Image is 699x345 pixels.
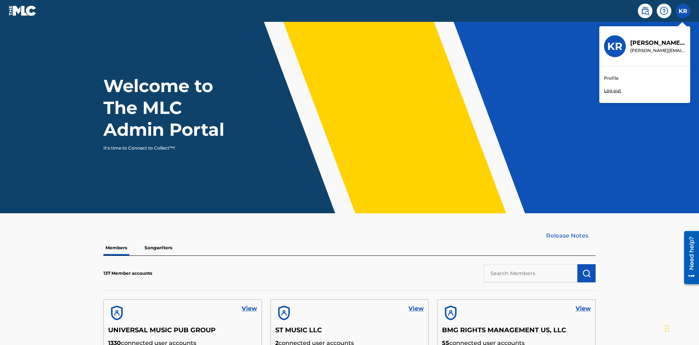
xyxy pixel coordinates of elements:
img: account [275,304,293,322]
img: help [660,7,668,15]
p: Krystal Ribble [630,39,686,47]
a: Public Search [638,4,652,18]
a: View [408,304,424,313]
img: Search Works [582,269,591,278]
iframe: Resource Center [679,228,699,288]
div: User Menu [676,4,690,18]
a: View [576,304,591,313]
p: Members [103,240,129,255]
p: krystal.ribble@themlc.com [630,47,686,54]
h1: Welcome to The MLC Admin Portal [103,75,240,140]
img: account [442,304,459,322]
p: It's time to Connect to Collect™! [103,145,230,151]
img: MLC Logo [9,5,37,16]
div: Help [657,4,671,18]
input: Search Members [483,264,577,282]
p: 137 Member accounts [103,270,152,277]
p: Songwriters [142,240,174,255]
h5: ST MUSIC LLC [275,326,424,339]
h5: BMG RIGHTS MANAGEMENT US, LLC [442,326,591,339]
a: View [242,304,257,313]
iframe: Chat Widget [663,310,699,345]
h3: KR [607,40,623,53]
a: Profile [604,75,619,82]
h5: UNIVERSAL MUSIC PUB GROUP [108,326,257,339]
img: search [641,7,649,15]
img: account [108,304,126,322]
p: Log out [604,87,621,94]
a: Release Notes [546,231,596,240]
div: Drag [665,317,669,339]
